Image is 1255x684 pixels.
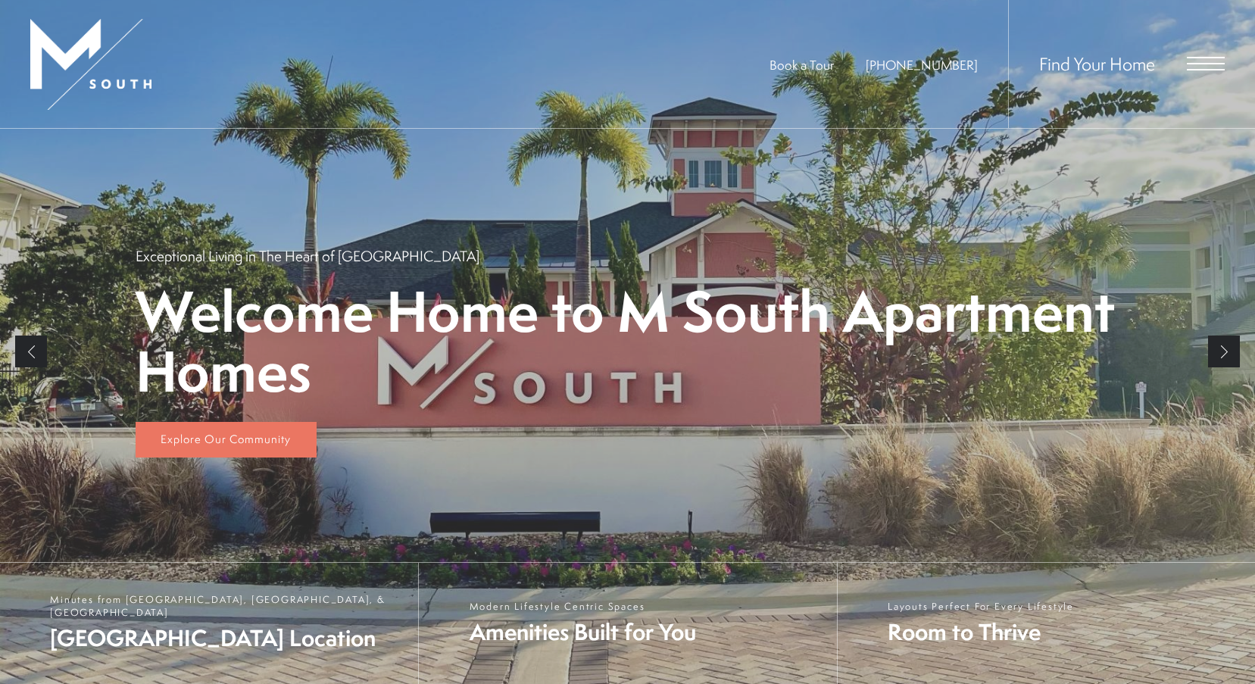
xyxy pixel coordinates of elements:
a: Call Us at 813-570-8014 [866,56,978,73]
a: Modern Lifestyle Centric Spaces [418,563,836,684]
span: Explore Our Community [161,431,291,447]
a: Next [1208,336,1240,367]
a: Find Your Home [1039,52,1155,76]
a: Explore Our Community [136,422,317,458]
p: Welcome Home to M South Apartment Homes [136,281,1120,401]
span: [GEOGRAPHIC_DATA] Location [50,623,403,654]
p: Exceptional Living in The Heart of [GEOGRAPHIC_DATA] [136,246,479,266]
button: Open Menu [1187,57,1225,70]
a: Layouts Perfect For Every Lifestyle [837,563,1255,684]
span: [PHONE_NUMBER] [866,56,978,73]
a: Book a Tour [770,56,834,73]
img: MSouth [30,19,151,110]
span: Amenities Built for You [470,617,696,648]
span: Modern Lifestyle Centric Spaces [470,600,696,613]
span: Minutes from [GEOGRAPHIC_DATA], [GEOGRAPHIC_DATA], & [GEOGRAPHIC_DATA] [50,593,403,619]
a: Previous [15,336,47,367]
span: Layouts Perfect For Every Lifestyle [888,600,1074,613]
span: Room to Thrive [888,617,1074,648]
